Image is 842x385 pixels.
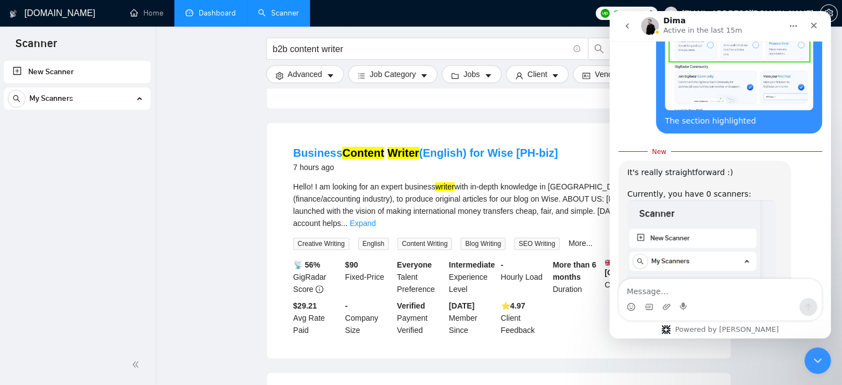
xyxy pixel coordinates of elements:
[358,71,365,80] span: bars
[397,260,432,269] b: Everyone
[447,300,499,336] div: Member Since
[573,65,640,83] button: idcardVendorcaret-down
[388,147,419,159] mark: Writer
[804,347,831,374] iframe: Intercom live chat
[8,95,25,102] span: search
[55,105,204,116] div: The section highlighted
[499,300,551,336] div: Client Feedback
[667,9,675,17] span: user
[449,260,495,269] b: Intermediate
[7,35,66,59] span: Scanner
[588,38,610,60] button: search
[449,301,474,310] b: [DATE]
[293,238,349,250] span: Creative Writing
[9,150,182,365] div: It's really straightforward :)Currently, you have 0 scanners:
[550,259,602,295] div: Duration
[602,259,654,295] div: Country
[605,259,688,277] b: [GEOGRAPHIC_DATA]
[341,219,348,228] span: ...
[29,88,73,110] span: My Scanners
[293,260,321,269] b: 📡 56%
[343,300,395,336] div: Company Size
[447,259,499,295] div: Experience Level
[70,291,79,300] button: Start recording
[499,259,551,295] div: Hourly Load
[53,291,61,300] button: Upload attachment
[288,68,322,80] span: Advanced
[501,301,525,310] b: ⭐️ 4.97
[9,268,212,287] textarea: Message…
[8,90,25,107] button: search
[291,259,343,295] div: GigRadar Score
[613,7,647,19] span: Connects:
[13,61,142,83] a: New Scanner
[273,42,569,56] input: Search Freelance Jobs...
[190,287,208,305] button: Send a message…
[528,68,547,80] span: Client
[552,260,596,281] b: More than 6 months
[609,11,831,338] iframe: Intercom live chat
[358,238,389,250] span: English
[442,65,502,83] button: folderJobscaret-down
[291,300,343,336] div: Avg Rate Paid
[451,71,459,80] span: folder
[820,4,838,22] button: setting
[395,300,447,336] div: Payment Verified
[345,260,358,269] b: $ 90
[582,71,590,80] span: idcard
[595,68,619,80] span: Vendor
[293,181,704,229] div: Hello! I am looking for an expert business with in-depth knowledge in [GEOGRAPHIC_DATA] business ...
[327,71,334,80] span: caret-down
[348,65,437,83] button: barsJob Categorycaret-down
[515,71,523,80] span: user
[395,259,447,295] div: Talent Preference
[397,301,425,310] b: Verified
[35,291,44,300] button: Gif picker
[461,238,505,250] span: Blog Writing
[574,45,581,53] span: info-circle
[370,68,416,80] span: Job Category
[17,291,26,300] button: Emoji picker
[293,301,317,310] b: $29.21
[345,301,348,310] b: -
[276,71,283,80] span: setting
[463,68,480,80] span: Jobs
[601,9,609,18] img: upwork-logo.png
[588,44,609,54] span: search
[420,71,428,80] span: caret-down
[4,88,151,114] li: My Scanners
[342,147,384,159] mark: Content
[820,9,838,18] a: setting
[293,161,558,174] div: 7 hours ago
[551,71,559,80] span: caret-down
[514,238,560,250] span: SEO Writing
[185,8,236,18] a: dashboardDashboard
[18,156,173,189] div: It's really straightforward :) Currently, you have 0 scanners:
[316,285,323,293] span: info-circle
[9,5,17,23] img: logo
[130,8,163,18] a: homeHome
[350,219,376,228] a: Expand
[501,260,504,269] b: -
[605,259,613,266] img: 🇬🇧
[435,182,454,191] mark: writer
[506,65,569,83] button: userClientcaret-down
[132,359,143,370] span: double-left
[293,147,558,159] a: BusinessContent Writer(English) for Wise [PH-biz]
[484,71,492,80] span: caret-down
[343,259,395,295] div: Fixed-Price
[649,7,653,19] span: 0
[258,8,299,18] a: searchScanner
[4,61,151,83] li: New Scanner
[569,239,593,248] a: More...
[9,140,213,141] div: New messages divider
[266,65,344,83] button: settingAdvancedcaret-down
[397,238,452,250] span: Content Writing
